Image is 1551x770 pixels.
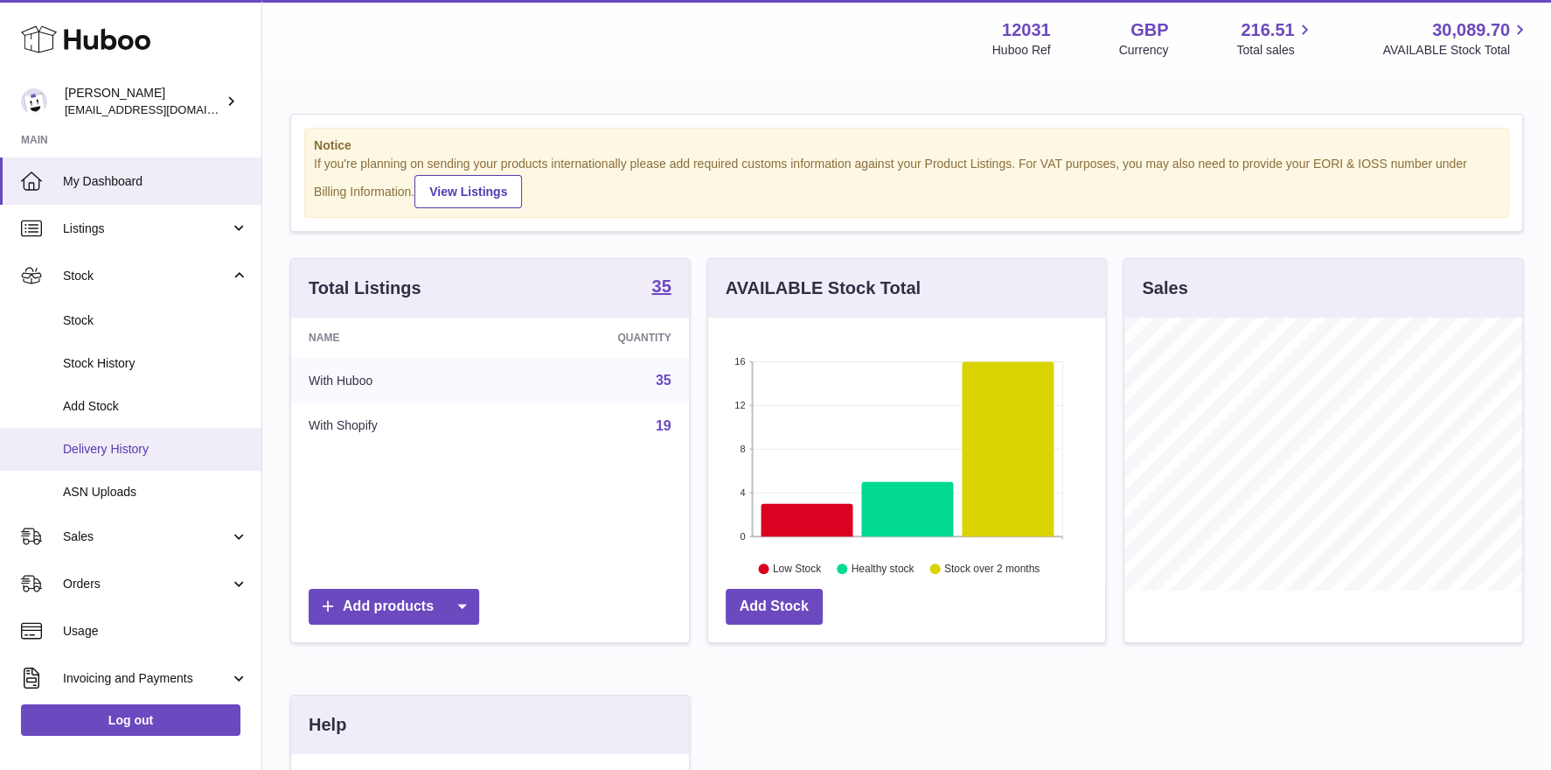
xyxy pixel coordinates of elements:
[63,398,248,415] span: Add Stock
[63,528,230,545] span: Sales
[726,589,823,625] a: Add Stock
[309,276,421,300] h3: Total Listings
[309,713,346,737] h3: Help
[65,85,222,118] div: [PERSON_NAME]
[63,576,230,592] span: Orders
[314,137,1499,154] strong: Notice
[851,563,915,575] text: Healthy stock
[944,563,1040,575] text: Stock over 2 months
[63,484,248,500] span: ASN Uploads
[740,444,745,454] text: 8
[992,42,1051,59] div: Huboo Ref
[505,318,689,358] th: Quantity
[1119,42,1169,59] div: Currency
[414,175,522,208] a: View Listings
[291,358,505,403] td: With Huboo
[656,373,671,388] a: 35
[63,670,230,687] span: Invoicing and Payments
[63,441,248,458] span: Delivery History
[63,268,230,284] span: Stock
[291,403,505,449] td: With Shopify
[1236,42,1314,59] span: Total sales
[65,102,257,116] span: [EMAIL_ADDRESS][DOMAIN_NAME]
[21,88,47,115] img: admin@makewellforyou.com
[63,623,248,640] span: Usage
[63,355,248,372] span: Stock History
[740,531,745,542] text: 0
[1382,18,1530,59] a: 30,089.70 AVAILABLE Stock Total
[314,156,1499,208] div: If you're planning on sending your products internationally please add required customs informati...
[1432,18,1510,42] span: 30,089.70
[1236,18,1314,59] a: 216.51 Total sales
[773,563,822,575] text: Low Stock
[1130,18,1168,42] strong: GBP
[1241,18,1294,42] span: 216.51
[21,704,240,736] a: Log out
[651,277,671,298] a: 35
[63,312,248,329] span: Stock
[740,487,745,498] text: 4
[656,418,671,433] a: 19
[734,400,745,410] text: 12
[291,318,505,358] th: Name
[651,277,671,295] strong: 35
[63,220,230,237] span: Listings
[1382,42,1530,59] span: AVAILABLE Stock Total
[1002,18,1051,42] strong: 12031
[309,589,479,625] a: Add products
[734,356,745,367] text: 16
[1142,276,1187,300] h3: Sales
[726,276,921,300] h3: AVAILABLE Stock Total
[63,173,248,190] span: My Dashboard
